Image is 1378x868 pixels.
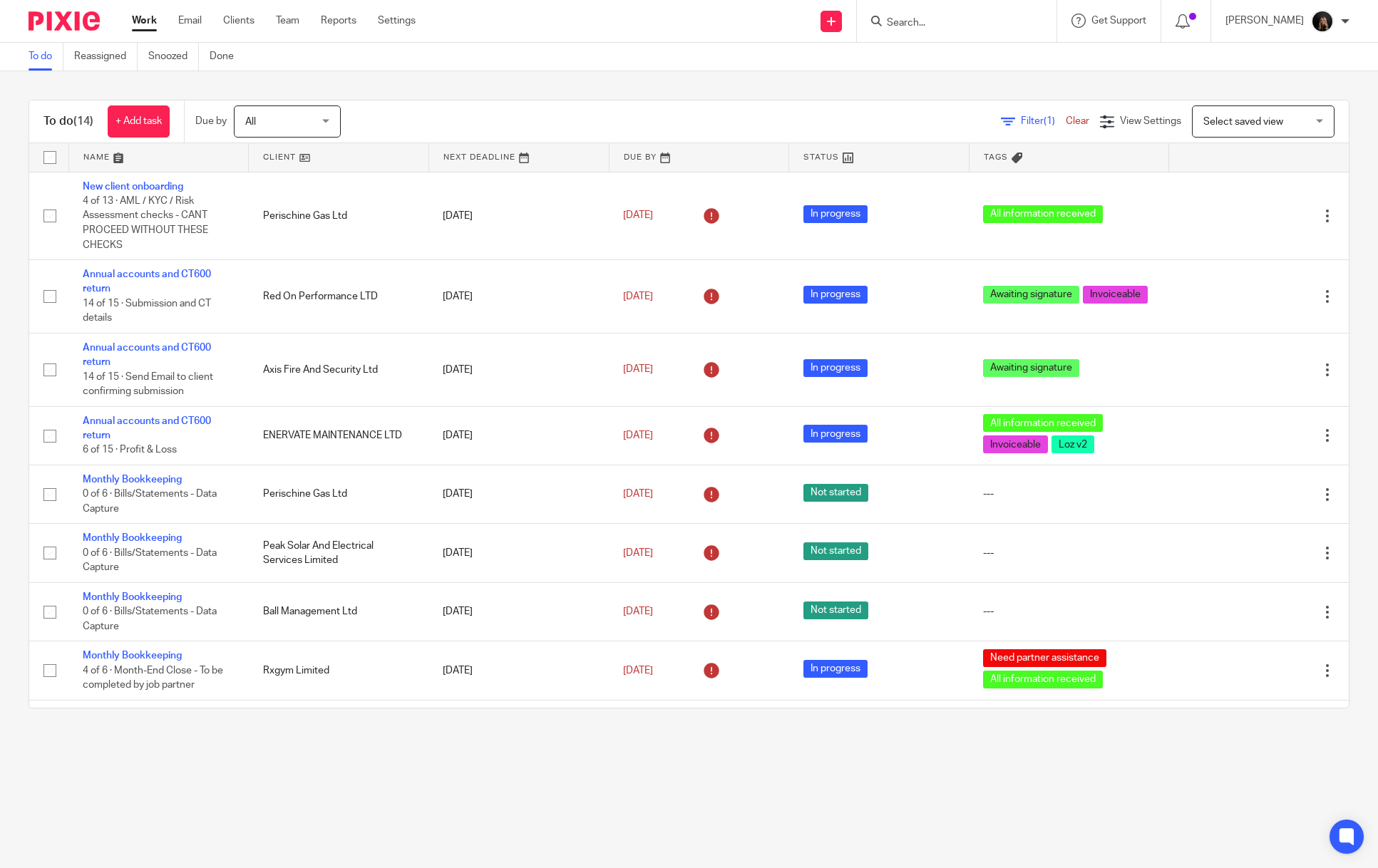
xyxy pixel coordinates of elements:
[983,604,1154,619] div: ---
[885,17,1014,30] input: Search
[623,489,653,499] span: [DATE]
[428,582,609,641] td: [DATE]
[108,105,170,138] a: + Add task
[983,414,1103,432] span: All information received
[623,211,653,221] span: [DATE]
[43,114,93,129] h1: To do
[321,14,356,28] a: Reports
[803,542,868,560] span: Not started
[983,487,1154,501] div: ---
[276,14,299,28] a: Team
[803,660,868,678] span: In progress
[803,359,868,377] span: In progress
[210,43,245,71] a: Done
[1203,117,1283,127] span: Select saved view
[83,372,213,397] span: 14 of 15 · Send Email to client confirming submission
[983,671,1103,688] span: All information received
[74,43,138,71] a: Reassigned
[983,649,1106,667] span: Need partner assistance
[623,365,653,375] span: [DATE]
[83,416,211,440] a: Annual accounts and CT600 return
[29,43,63,71] a: To do
[1021,116,1066,126] span: Filter
[623,666,653,676] span: [DATE]
[428,260,609,334] td: [DATE]
[428,700,609,758] td: [DATE]
[1225,14,1304,28] p: [PERSON_NAME]
[178,14,202,28] a: Email
[1066,116,1089,126] a: Clear
[803,601,868,619] span: Not started
[428,172,609,260] td: [DATE]
[803,286,868,304] span: In progress
[803,205,868,223] span: In progress
[83,182,183,192] a: New client onboarding
[983,286,1079,304] span: Awaiting signature
[148,43,199,71] a: Snoozed
[249,172,429,260] td: Perischine Gas Ltd
[83,299,211,324] span: 14 of 15 · Submission and CT details
[428,641,609,700] td: [DATE]
[83,489,217,514] span: 0 of 6 · Bills/Statements - Data Capture
[983,359,1079,377] span: Awaiting signature
[428,406,609,465] td: [DATE]
[83,269,211,294] a: Annual accounts and CT600 return
[83,592,182,602] a: Monthly Bookkeeping
[249,582,429,641] td: Ball Management Ltd
[378,14,416,28] a: Settings
[83,548,217,573] span: 0 of 6 · Bills/Statements - Data Capture
[983,205,1103,223] span: All information received
[249,524,429,582] td: Peak Solar And Electrical Services Limited
[132,14,157,28] a: Work
[83,651,182,661] a: Monthly Bookkeeping
[195,114,227,128] p: Due by
[428,333,609,406] td: [DATE]
[1311,10,1334,33] img: 455A9867.jpg
[1083,286,1148,304] span: Invoiceable
[1091,16,1146,26] span: Get Support
[83,666,223,691] span: 4 of 6 · Month-End Close - To be completed by job partner
[83,343,211,367] a: Annual accounts and CT600 return
[1044,116,1055,126] span: (1)
[249,260,429,334] td: Red On Performance LTD
[83,196,208,250] span: 4 of 13 · AML / KYC / Risk Assessment checks - CANT PROCEED WITHOUT THESE CHECKS
[803,484,868,502] span: Not started
[428,524,609,582] td: [DATE]
[249,465,429,523] td: Perischine Gas Ltd
[428,465,609,523] td: [DATE]
[83,475,182,485] a: Monthly Bookkeeping
[803,425,868,443] span: In progress
[83,445,177,455] span: 6 of 15 · Profit & Loss
[1052,435,1094,453] span: Loz v2
[983,435,1048,453] span: Invoiceable
[984,153,1008,161] span: Tags
[83,606,217,631] span: 0 of 6 · Bills/Statements - Data Capture
[623,291,653,301] span: [DATE]
[249,333,429,406] td: Axis Fire And Security Ltd
[983,546,1154,560] div: ---
[249,700,429,758] td: Above and Beyond Residential Care Services Ltd
[249,641,429,700] td: Rxgym Limited
[623,548,653,558] span: [DATE]
[73,115,93,127] span: (14)
[29,11,100,31] img: Pixie
[249,406,429,465] td: ENERVATE MAINTENANCE LTD
[223,14,254,28] a: Clients
[245,117,256,127] span: All
[623,606,653,616] span: [DATE]
[83,533,182,543] a: Monthly Bookkeeping
[623,430,653,440] span: [DATE]
[1120,116,1181,126] span: View Settings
